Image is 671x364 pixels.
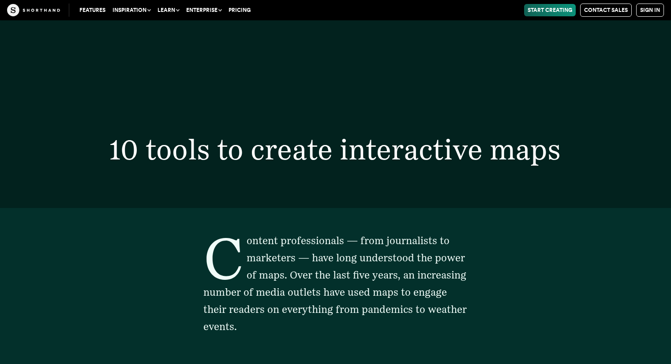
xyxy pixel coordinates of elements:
[183,4,225,16] button: Enterprise
[203,234,467,333] span: Content professionals — from journalists to marketers — have long understood the power of maps. O...
[524,4,576,16] a: Start Creating
[76,4,109,16] a: Features
[636,4,664,17] a: Sign in
[7,4,60,16] img: The Craft
[225,4,254,16] a: Pricing
[109,4,154,16] button: Inspiration
[86,135,585,163] h1: 10 tools to create interactive maps
[154,4,183,16] button: Learn
[580,4,632,17] a: Contact Sales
